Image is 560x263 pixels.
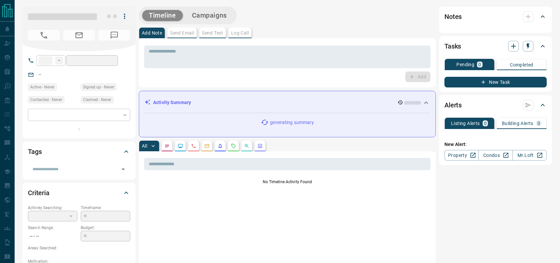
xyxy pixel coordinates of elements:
div: Notes [444,9,547,25]
a: Mr.Loft [513,150,547,161]
h2: Criteria [28,188,49,198]
span: Signed up - Never [83,84,114,90]
p: Timeframe: [81,205,130,211]
p: Activity Summary [153,99,191,106]
a: Property [444,150,479,161]
span: Active - Never [30,84,54,90]
p: Search Range: [28,225,77,231]
svg: Emails [204,143,210,149]
svg: Calls [191,143,196,149]
p: generating summary [270,119,314,126]
svg: Lead Browsing Activity [178,143,183,149]
p: Budget: [81,225,130,231]
p: Add Note [142,31,162,35]
svg: Notes [164,143,170,149]
p: Areas Searched: [28,245,130,251]
span: No Email [63,30,95,41]
p: 0 [478,62,481,67]
p: New Alert: [444,141,547,148]
div: Tags [28,144,130,160]
p: -- - -- [28,231,77,242]
h2: Tags [28,146,42,157]
p: 0 [537,121,540,126]
a: Condos [478,150,513,161]
button: Campaigns [185,10,233,21]
h2: Alerts [444,100,462,110]
p: Building Alerts [502,121,533,126]
div: Tasks [444,38,547,54]
p: No Timeline Activity Found [144,179,430,185]
div: Criteria [28,185,130,201]
svg: Agent Actions [257,143,263,149]
div: Alerts [444,97,547,113]
p: Listing Alerts [451,121,480,126]
p: All [142,144,147,148]
span: Contacted - Never [30,96,62,103]
p: Actively Searching: [28,205,77,211]
svg: Opportunities [244,143,249,149]
button: Open [119,165,128,174]
button: Timeline [142,10,183,21]
div: Activity Summary [144,96,430,109]
a: -- [39,72,41,77]
span: No Number [28,30,60,41]
svg: Requests [231,143,236,149]
h2: Tasks [444,41,461,52]
span: No Number [98,30,130,41]
p: Completed [510,63,533,67]
span: Claimed - Never [83,96,111,103]
p: Pending [456,62,474,67]
h2: Notes [444,11,462,22]
p: 0 [484,121,487,126]
svg: Listing Alerts [218,143,223,149]
button: New Task [444,77,547,87]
